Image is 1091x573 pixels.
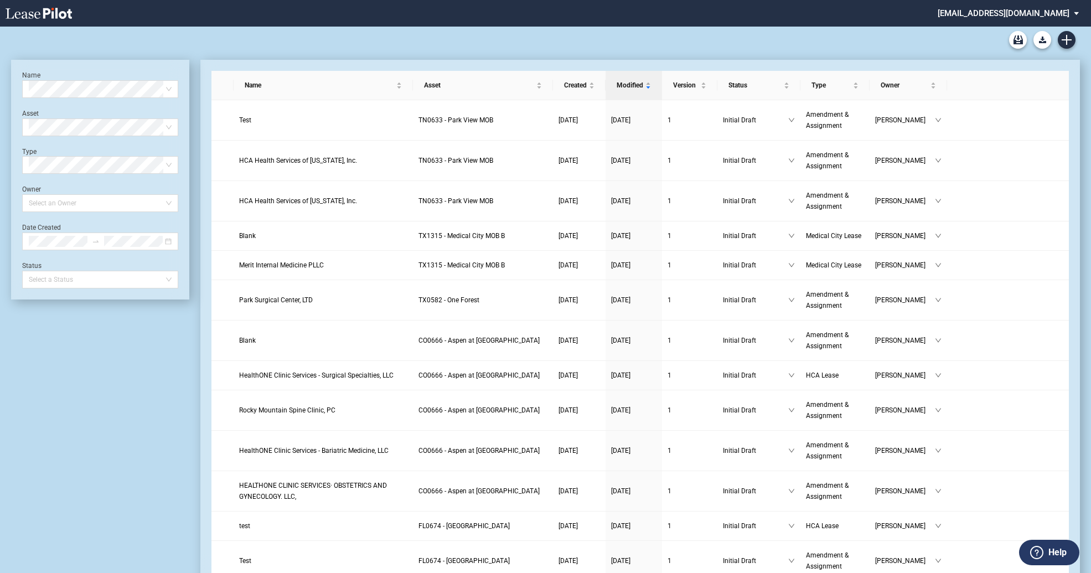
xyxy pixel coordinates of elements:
[875,370,935,381] span: [PERSON_NAME]
[418,520,547,531] a: FL0674 - [GEOGRAPHIC_DATA]
[668,522,671,530] span: 1
[806,192,849,210] span: Amendment & Assignment
[668,115,712,126] a: 1
[668,261,671,269] span: 1
[239,260,407,271] a: Merit Internal Medicine PLLC
[559,115,600,126] a: [DATE]
[806,329,864,352] a: Amendment & Assignment
[668,405,712,416] a: 1
[559,520,600,531] a: [DATE]
[935,523,942,529] span: down
[418,445,547,456] a: CO0666 - Aspen at [GEOGRAPHIC_DATA]
[935,297,942,303] span: down
[1009,31,1027,49] a: Archive
[22,110,39,117] label: Asset
[788,447,795,454] span: down
[418,406,540,414] span: CO0666 - Aspen at Sky Ridge
[239,555,407,566] a: Test
[788,523,795,529] span: down
[870,71,947,100] th: Owner
[239,520,407,531] a: test
[239,557,251,565] span: Test
[239,155,407,166] a: HCA Health Services of [US_STATE], Inc.
[673,80,699,91] span: Version
[239,445,407,456] a: HealthONE Clinic Services - Bariatric Medicine, LLC
[723,405,788,416] span: Initial Draft
[239,230,407,241] a: Blank
[806,522,839,530] span: HCA Lease
[935,117,942,123] span: down
[806,331,849,350] span: Amendment & Assignment
[788,117,795,123] span: down
[611,157,630,164] span: [DATE]
[723,520,788,531] span: Initial Draft
[559,522,578,530] span: [DATE]
[239,115,407,126] a: Test
[806,440,864,462] a: Amendment & Assignment
[611,486,656,497] a: [DATE]
[611,445,656,456] a: [DATE]
[611,335,656,346] a: [DATE]
[668,337,671,344] span: 1
[875,155,935,166] span: [PERSON_NAME]
[559,230,600,241] a: [DATE]
[806,480,864,502] a: Amendment & Assignment
[418,157,493,164] span: TN0633 - Park View MOB
[935,157,942,164] span: down
[668,520,712,531] a: 1
[788,488,795,494] span: down
[418,295,547,306] a: TX0582 - One Forest
[239,405,407,416] a: Rocky Mountain Spine Clinic, PC
[668,370,712,381] a: 1
[559,486,600,497] a: [DATE]
[239,232,256,240] span: Blank
[418,555,547,566] a: FL0674 - [GEOGRAPHIC_DATA]
[611,371,630,379] span: [DATE]
[239,335,407,346] a: Blank
[723,155,788,166] span: Initial Draft
[559,157,578,164] span: [DATE]
[239,195,407,207] a: HCA Health Services of [US_STATE], Inc.
[668,155,712,166] a: 1
[668,295,712,306] a: 1
[935,337,942,344] span: down
[806,291,849,309] span: Amendment & Assignment
[611,555,656,566] a: [DATE]
[875,555,935,566] span: [PERSON_NAME]
[806,550,864,572] a: Amendment & Assignment
[875,335,935,346] span: [PERSON_NAME]
[723,555,788,566] span: Initial Draft
[418,230,547,241] a: TX1315 - Medical City MOB B
[723,486,788,497] span: Initial Draft
[559,197,578,205] span: [DATE]
[418,405,547,416] a: CO0666 - Aspen at [GEOGRAPHIC_DATA]
[806,151,849,170] span: Amendment & Assignment
[723,230,788,241] span: Initial Draft
[668,260,712,271] a: 1
[668,557,671,565] span: 1
[806,260,864,271] a: Medical City Lease
[559,445,600,456] a: [DATE]
[559,335,600,346] a: [DATE]
[611,295,656,306] a: [DATE]
[875,260,935,271] span: [PERSON_NAME]
[22,71,40,79] label: Name
[418,296,479,304] span: TX0582 - One Forest
[662,71,717,100] th: Version
[668,230,712,241] a: 1
[806,520,864,531] a: HCA Lease
[559,487,578,495] span: [DATE]
[611,296,630,304] span: [DATE]
[92,238,100,245] span: to
[239,157,357,164] span: HCA Health Services of Tennessee, Inc.
[22,148,37,156] label: Type
[806,482,849,500] span: Amendment & Assignment
[935,447,942,454] span: down
[668,232,671,240] span: 1
[806,371,839,379] span: HCA Lease
[239,406,335,414] span: Rocky Mountain Spine Clinic, PC
[806,149,864,172] a: Amendment & Assignment
[559,295,600,306] a: [DATE]
[935,407,942,414] span: down
[92,238,100,245] span: swap-right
